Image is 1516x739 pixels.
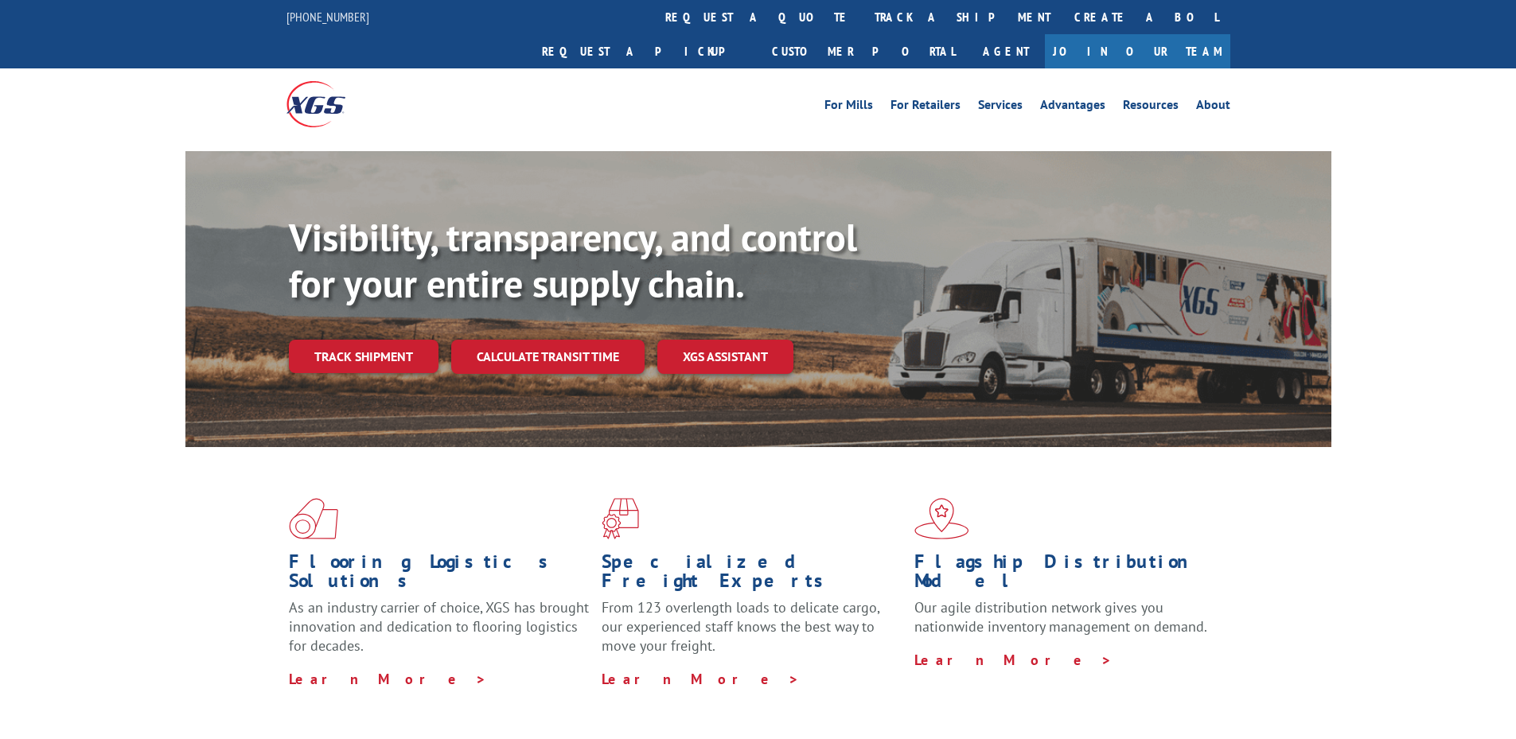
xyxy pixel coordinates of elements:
h1: Flooring Logistics Solutions [289,552,590,598]
h1: Flagship Distribution Model [914,552,1215,598]
img: xgs-icon-focused-on-flooring-red [602,498,639,539]
a: Resources [1123,99,1179,116]
a: Calculate transit time [451,340,645,374]
p: From 123 overlength loads to delicate cargo, our experienced staff knows the best way to move you... [602,598,902,669]
a: XGS ASSISTANT [657,340,793,374]
a: Advantages [1040,99,1105,116]
h1: Specialized Freight Experts [602,552,902,598]
a: Learn More > [289,670,487,688]
a: Services [978,99,1023,116]
a: Request a pickup [530,34,760,68]
img: xgs-icon-flagship-distribution-model-red [914,498,969,539]
a: Agent [967,34,1045,68]
b: Visibility, transparency, and control for your entire supply chain. [289,212,857,308]
a: For Mills [824,99,873,116]
a: [PHONE_NUMBER] [286,9,369,25]
a: Learn More > [914,651,1113,669]
a: Join Our Team [1045,34,1230,68]
a: For Retailers [891,99,961,116]
a: Track shipment [289,340,438,373]
span: Our agile distribution network gives you nationwide inventory management on demand. [914,598,1207,636]
a: Customer Portal [760,34,967,68]
a: Learn More > [602,670,800,688]
span: As an industry carrier of choice, XGS has brought innovation and dedication to flooring logistics... [289,598,589,655]
a: About [1196,99,1230,116]
img: xgs-icon-total-supply-chain-intelligence-red [289,498,338,539]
